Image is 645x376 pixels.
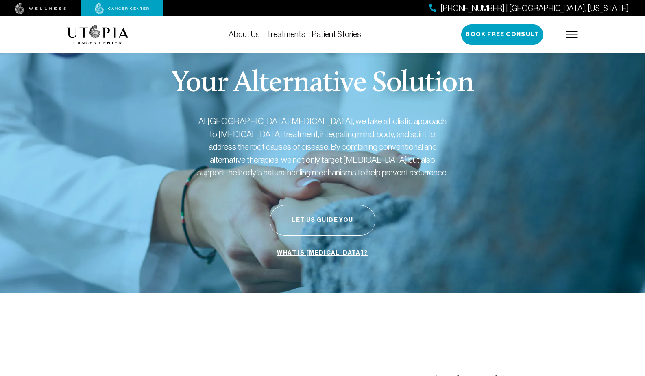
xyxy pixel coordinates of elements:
img: logo [67,25,129,44]
span: [PHONE_NUMBER] | [GEOGRAPHIC_DATA], [US_STATE] [440,2,629,14]
p: Your Alternative Solution [171,69,473,98]
a: Treatments [266,30,305,39]
a: What is [MEDICAL_DATA]? [275,245,370,261]
img: icon-hamburger [566,31,578,38]
img: cancer center [95,3,149,14]
img: wellness [15,3,66,14]
a: Patient Stories [312,30,361,39]
p: At [GEOGRAPHIC_DATA][MEDICAL_DATA], we take a holistic approach to [MEDICAL_DATA] treatment, inte... [196,115,449,179]
button: Book Free Consult [461,24,543,45]
a: [PHONE_NUMBER] | [GEOGRAPHIC_DATA], [US_STATE] [429,2,629,14]
button: Let Us Guide You [270,205,375,236]
a: About Us [229,30,260,39]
